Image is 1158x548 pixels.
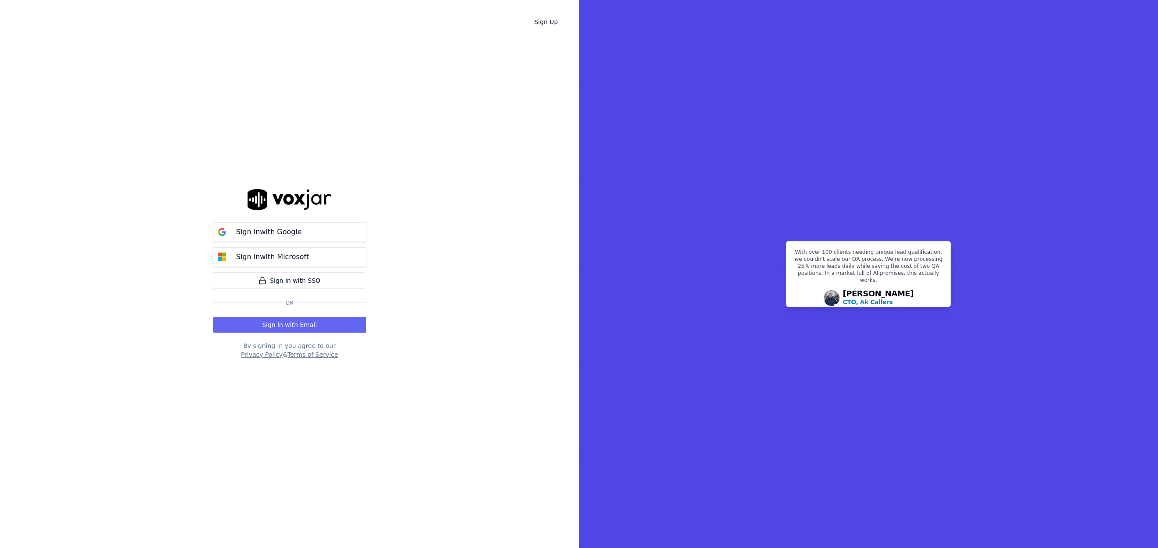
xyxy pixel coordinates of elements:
button: Sign inwith Google [213,222,366,242]
button: Terms of Service [287,350,338,359]
div: By signing in you agree to our & [213,341,366,359]
img: microsoft Sign in button [213,248,231,266]
img: Avatar [824,290,839,306]
p: Sign in with Google [236,227,302,237]
img: google Sign in button [213,223,231,241]
p: With over 100 clients needing unique lead qualification, we couldn't scale our QA process. We're ... [792,249,945,287]
span: Or [282,299,297,306]
a: Sign in with SSO [213,272,366,289]
img: logo [248,189,332,210]
p: CTO, Ak Callers [843,298,893,306]
button: Sign inwith Microsoft [213,247,366,267]
a: Sign Up [527,14,565,30]
p: Sign in with Microsoft [236,252,309,262]
div: [PERSON_NAME] [843,290,914,306]
button: Privacy Policy [241,350,283,359]
button: Sign in with Email [213,317,366,333]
